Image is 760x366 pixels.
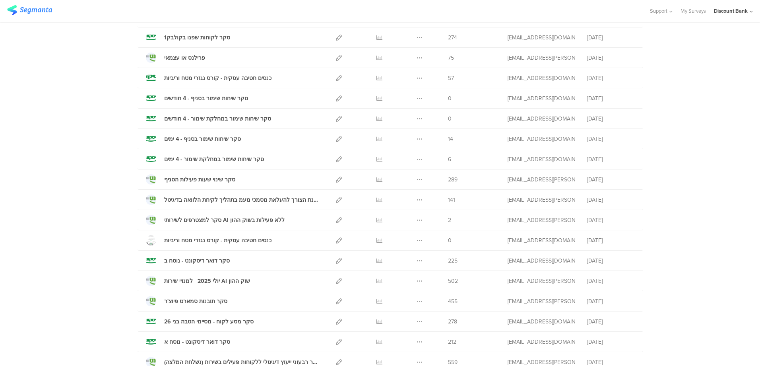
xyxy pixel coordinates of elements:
div: סקר תובנות סמארט פיוצ'ר [164,297,227,306]
a: בחינת הצורך להעלאת מסמכי מעמ בתהליך לקיחת הלוואה בדיגיטל [146,195,318,205]
div: eden.nabet@dbank.co.il [508,33,575,42]
a: סקר תובנות סמארט פיוצ'ר [146,296,227,306]
div: סקר דואר דיסקונט - נוסח א [164,338,230,346]
span: 0 [448,115,452,123]
div: anat.gilad@dbank.co.il [508,236,575,245]
div: anat.gilad@dbank.co.il [508,155,575,164]
span: 0 [448,236,452,245]
div: [DATE] [587,216,635,224]
a: סקר שיחות שימור בסניף - 4 ימים [146,134,241,144]
div: סקר שינוי שעות פעילות הסניף [164,175,235,184]
div: כנסים חטיבה עסקית - קורס נגזרי מטח וריביות [164,236,271,245]
a: סקר מסע לקוח - מסיימי הטבה בני 26 [146,316,254,327]
a: כנסים חטיבה עסקית - קורס נגזרי מטח וריביות [146,235,271,245]
div: [DATE] [587,74,635,82]
img: segmanta logo [7,5,52,15]
a: סקר דואר דיסקונט - נוסח א [146,337,230,347]
a: סקר דואר דיסקונט - נוסח ב [146,255,230,266]
div: [DATE] [587,257,635,265]
span: 57 [448,74,454,82]
span: 274 [448,33,457,42]
span: 141 [448,196,455,204]
a: סקר שיחות שימור במחלקת שימור - 4 חודשים [146,113,271,124]
div: hofit.refael@dbank.co.il [508,297,575,306]
div: hofit.refael@dbank.co.il [508,277,575,285]
span: 14 [448,135,453,143]
div: סקר שיחות שימור במחלקת שימור - 4 ימים [164,155,264,164]
a: סקר לקוחות שפנו בקולבק1 [146,32,230,43]
div: סקר לקוחות שפנו בקולבק1 [164,33,230,42]
div: כנסים חטיבה עסקית - קורס נגזרי מטח וריביות [164,74,271,82]
div: סקר שיחות שימור במחלקת שימור - 4 חודשים [164,115,271,123]
div: anat.gilad@dbank.co.il [508,115,575,123]
div: anat.gilad@dbank.co.il [508,257,575,265]
div: anat.gilad@dbank.co.il [508,94,575,103]
div: [DATE] [587,94,635,103]
div: [DATE] [587,317,635,326]
div: [DATE] [587,338,635,346]
div: hofit.refael@dbank.co.il [508,175,575,184]
span: 6 [448,155,451,164]
div: סקר למצטרפים לשירותי AI ללא פעילות בשוק ההון [164,216,285,224]
a: סקר שיחות שימור בסניף - 4 חודשים [146,93,248,103]
span: 0 [448,94,452,103]
span: Support [650,7,667,15]
a: פרילנס או עצמאי [146,53,205,63]
div: [DATE] [587,236,635,245]
a: סקר שינוי שעות פעילות הסניף [146,174,235,185]
div: בחינת הצורך להעלאת מסמכי מעמ בתהליך לקיחת הלוואה בדיגיטל [164,196,318,204]
div: [DATE] [587,135,635,143]
a: כנסים חטיבה עסקית - קורס נגזרי מטח וריביות [146,73,271,83]
span: 502 [448,277,458,285]
span: 212 [448,338,456,346]
span: 2 [448,216,451,224]
div: [DATE] [587,155,635,164]
div: anat.gilad@dbank.co.il [508,74,575,82]
span: 75 [448,54,454,62]
div: [DATE] [587,297,635,306]
div: סקר שיחות שימור בסניף - 4 חודשים [164,94,248,103]
div: anat.gilad@dbank.co.il [508,317,575,326]
div: anat.gilad@dbank.co.il [508,135,575,143]
span: 289 [448,175,458,184]
div: סקר דואר דיסקונט - נוסח ב [164,257,230,265]
div: Discount Bank [714,7,748,15]
div: [DATE] [587,115,635,123]
div: [DATE] [587,196,635,204]
div: [DATE] [587,175,635,184]
a: סקר למצטרפים לשירותי AI ללא פעילות בשוק ההון [146,215,285,225]
div: [DATE] [587,33,635,42]
div: [DATE] [587,54,635,62]
span: 225 [448,257,458,265]
div: פרילנס או עצמאי [164,54,205,62]
div: סקר שיחות שימור בסניף - 4 ימים [164,135,241,143]
div: סקר מסע לקוח - מסיימי הטבה בני 26 [164,317,254,326]
div: hofit.refael@dbank.co.il [508,216,575,224]
div: יולי 2025 למנויי שירות AI שוק ההון [164,277,250,285]
div: anat.gilad@dbank.co.il [508,338,575,346]
a: סקר שיחות שימור במחלקת שימור - 4 ימים [146,154,264,164]
div: hofit.refael@dbank.co.il [508,54,575,62]
span: 278 [448,317,457,326]
div: hofit.refael@dbank.co.il [508,196,575,204]
a: יולי 2025 למנויי שירות AI שוק ההון [146,276,250,286]
span: 455 [448,297,458,306]
div: [DATE] [587,277,635,285]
